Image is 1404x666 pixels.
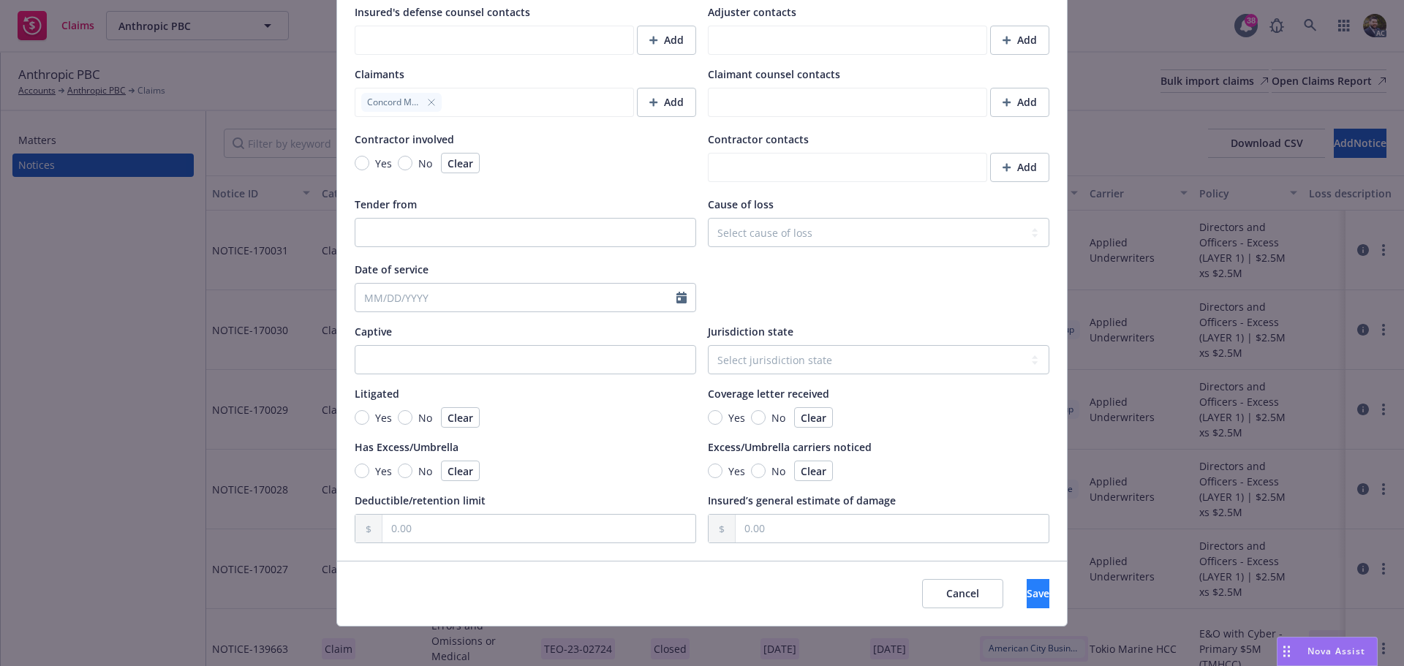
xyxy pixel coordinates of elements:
input: Yes [708,410,722,425]
span: Cause of loss [708,197,774,211]
span: Yes [728,463,745,479]
button: Clear [441,461,480,481]
button: Add [990,26,1049,55]
div: Add [649,26,684,54]
div: Add [1003,154,1037,181]
span: Save [1027,586,1049,600]
input: No [398,463,412,478]
input: Yes [355,156,369,170]
div: Add [1003,26,1037,54]
input: Yes [355,410,369,425]
button: Clear [441,407,480,428]
span: No [418,156,432,171]
input: Yes [355,463,369,478]
span: Yes [375,156,392,171]
input: No [751,410,766,425]
svg: Calendar [676,292,687,303]
button: Clear [441,153,480,173]
span: Has Excess/Umbrella [355,440,458,454]
button: Add [637,88,696,117]
span: Contractor contacts [708,132,809,146]
span: No [771,410,785,425]
div: Drag to move [1277,637,1296,665]
button: Cancel [922,579,1003,608]
span: Clear [448,464,473,478]
span: Date of service [355,262,429,276]
input: 0.00 [382,515,695,542]
span: Excess/Umbrella carriers noticed [708,440,872,454]
span: Yes [375,463,392,479]
span: Insured’s general estimate of damage [708,493,896,507]
span: Clear [801,464,826,478]
button: Add [990,88,1049,117]
span: Concord Music Group [367,96,421,109]
span: No [418,463,432,479]
span: Claimants [355,67,404,81]
span: Insured's defense counsel contacts [355,5,530,19]
span: Jurisdiction state [708,325,793,338]
span: Tender from [355,197,417,211]
input: No [751,463,766,478]
input: 0.00 [736,515,1049,542]
span: Adjuster contacts [708,5,796,19]
input: Yes [708,463,722,478]
input: MM/DD/YYYY [355,284,676,311]
span: Yes [375,410,392,425]
button: Clear [794,407,833,428]
span: No [771,463,785,479]
button: Clear [794,461,833,481]
span: Coverage letter received [708,387,829,401]
input: No [398,156,412,170]
div: Add [1003,88,1037,116]
span: Nova Assist [1307,645,1365,657]
input: No [398,410,412,425]
button: Add [990,153,1049,182]
span: Contractor involved [355,132,454,146]
span: Cancel [946,586,979,600]
button: Nova Assist [1277,637,1378,666]
span: No [418,410,432,425]
button: Add [637,26,696,55]
span: Yes [728,410,745,425]
span: Clear [448,156,473,170]
button: Save [1027,579,1049,608]
span: Claimant counsel contacts [708,67,840,81]
span: Captive [355,325,392,338]
span: Clear [801,411,826,425]
span: Litigated [355,387,399,401]
div: Add [649,88,684,116]
span: Deductible/retention limit [355,493,486,507]
span: Clear [448,411,473,425]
